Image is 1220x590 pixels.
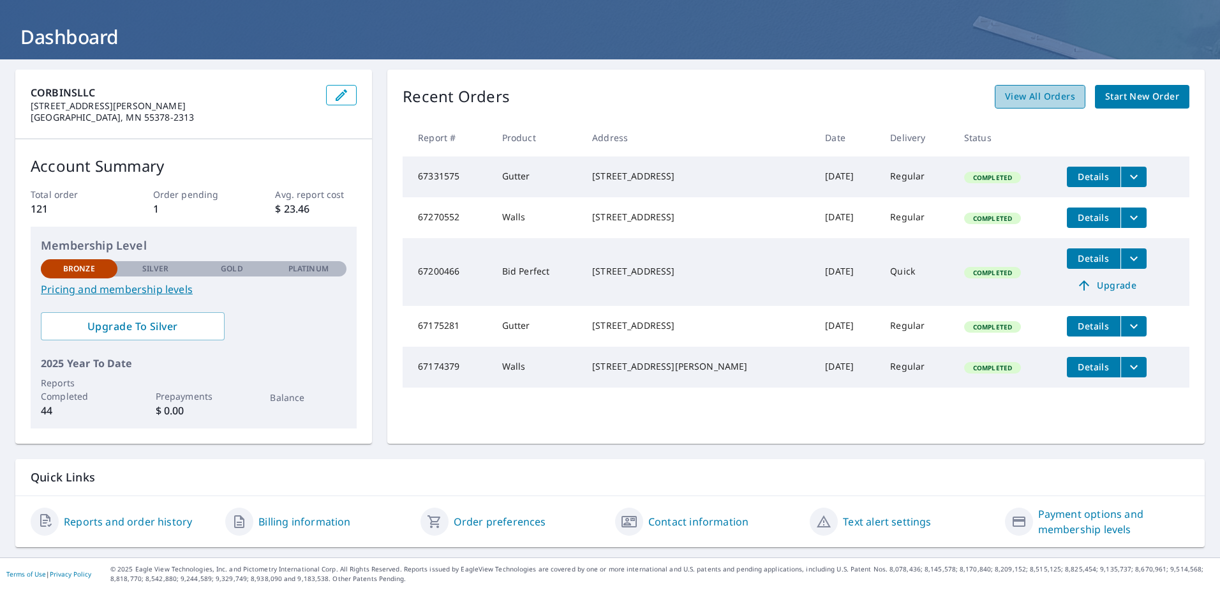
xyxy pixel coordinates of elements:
td: Regular [880,197,954,238]
td: Quick [880,238,954,306]
p: Membership Level [41,237,346,254]
p: Quick Links [31,469,1189,485]
span: Details [1075,361,1113,373]
p: Total order [31,188,112,201]
a: View All Orders [995,85,1085,109]
a: Reports and order history [64,514,192,529]
button: filesDropdownBtn-67200466 [1120,248,1147,269]
span: Completed [965,173,1020,182]
a: Upgrade [1067,275,1147,296]
th: Delivery [880,119,954,156]
td: Gutter [492,156,582,197]
a: Billing information [258,514,350,529]
td: [DATE] [815,347,880,388]
div: [STREET_ADDRESS] [592,170,805,183]
th: Date [815,119,880,156]
td: 67270552 [403,197,492,238]
td: Gutter [492,306,582,347]
a: Terms of Use [6,570,46,579]
p: [STREET_ADDRESS][PERSON_NAME] [31,100,316,112]
div: [STREET_ADDRESS] [592,319,805,332]
th: Report # [403,119,492,156]
span: Details [1075,252,1113,264]
span: Details [1075,170,1113,183]
p: 1 [153,201,235,216]
p: Order pending [153,188,235,201]
span: Completed [965,268,1020,277]
button: detailsBtn-67331575 [1067,167,1120,187]
button: detailsBtn-67200466 [1067,248,1120,269]
span: Start New Order [1105,89,1179,105]
td: Regular [880,347,954,388]
td: Walls [492,347,582,388]
p: Bronze [63,263,95,275]
p: 121 [31,201,112,216]
p: Recent Orders [403,85,510,109]
p: $ 23.46 [275,201,357,216]
p: Reports Completed [41,376,117,403]
a: Upgrade To Silver [41,312,225,340]
a: Start New Order [1095,85,1189,109]
h1: Dashboard [15,24,1205,50]
td: Regular [880,306,954,347]
p: Silver [142,263,169,275]
span: Details [1075,211,1113,223]
button: filesDropdownBtn-67331575 [1120,167,1147,187]
th: Product [492,119,582,156]
td: [DATE] [815,156,880,197]
p: Platinum [288,263,329,275]
div: [STREET_ADDRESS] [592,211,805,223]
button: filesDropdownBtn-67174379 [1120,357,1147,377]
td: 67200466 [403,238,492,306]
span: Details [1075,320,1113,332]
span: Completed [965,214,1020,223]
td: [DATE] [815,238,880,306]
button: filesDropdownBtn-67175281 [1120,316,1147,337]
td: 67331575 [403,156,492,197]
p: Balance [270,391,346,404]
button: detailsBtn-67174379 [1067,357,1120,377]
td: 67174379 [403,347,492,388]
div: [STREET_ADDRESS][PERSON_NAME] [592,360,805,373]
td: [DATE] [815,197,880,238]
p: | [6,570,91,578]
a: Pricing and membership levels [41,282,346,297]
p: Gold [221,263,242,275]
p: 2025 Year To Date [41,356,346,371]
th: Address [582,119,815,156]
p: Prepayments [156,390,232,403]
p: CORBINSLLC [31,85,316,100]
td: Walls [492,197,582,238]
p: [GEOGRAPHIC_DATA], MN 55378-2313 [31,112,316,123]
th: Status [954,119,1057,156]
span: View All Orders [1005,89,1075,105]
a: Text alert settings [843,514,931,529]
button: detailsBtn-67175281 [1067,316,1120,337]
p: © 2025 Eagle View Technologies, Inc. and Pictometry International Corp. All Rights Reserved. Repo... [110,564,1214,584]
td: 67175281 [403,306,492,347]
span: Upgrade To Silver [51,319,214,333]
span: Upgrade [1075,278,1139,293]
button: detailsBtn-67270552 [1067,208,1120,228]
a: Order preferences [454,514,546,529]
p: 44 [41,403,117,418]
a: Contact information [648,514,748,529]
td: [DATE] [815,306,880,347]
button: filesDropdownBtn-67270552 [1120,208,1147,228]
td: Bid Perfect [492,238,582,306]
p: $ 0.00 [156,403,232,418]
a: Payment options and membership levels [1038,506,1189,537]
a: Privacy Policy [50,570,91,579]
p: Account Summary [31,155,357,178]
div: [STREET_ADDRESS] [592,265,805,278]
td: Regular [880,156,954,197]
p: Avg. report cost [275,188,357,201]
span: Completed [965,363,1020,372]
span: Completed [965,322,1020,331]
